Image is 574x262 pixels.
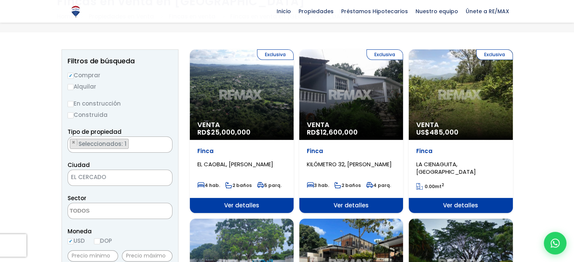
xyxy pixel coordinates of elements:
[68,194,86,202] span: Sector
[320,127,358,137] span: 12,600,000
[68,110,172,120] label: Construida
[122,250,172,262] input: Precio máximo
[68,73,74,79] input: Comprar
[197,127,251,137] span: RD$
[225,182,252,188] span: 2 baños
[68,236,85,245] label: USD
[416,147,505,155] p: Finca
[211,127,251,137] span: 25,000,000
[68,84,74,90] input: Alquilar
[164,139,168,146] button: Remove all items
[68,57,172,65] h2: Filtros de búsqueda
[307,160,392,168] span: KILÓMETRO 32, [PERSON_NAME]
[257,49,294,60] span: Exclusiva
[409,49,512,213] a: Exclusiva Venta US$485,000 Finca LA CIENAGUITA, [GEOGRAPHIC_DATA] 0.00mt2 Ver detalles
[366,182,391,188] span: 4 parq.
[425,183,435,190] span: 0.00
[366,49,403,60] span: Exclusiva
[153,172,165,184] button: Remove all items
[68,82,172,91] label: Alquilar
[68,170,172,186] span: EL CERCADO
[70,139,77,146] button: Remove item
[416,127,459,137] span: US$
[416,160,476,176] span: LA CIENAGUITA, [GEOGRAPHIC_DATA]
[273,6,295,17] span: Inicio
[257,182,282,188] span: 5 parq.
[412,6,462,17] span: Nuestro equipo
[416,121,505,129] span: Venta
[476,49,513,60] span: Exclusiva
[164,139,168,146] span: ×
[307,121,395,129] span: Venta
[161,175,165,181] span: ×
[78,140,128,148] span: Seleccionados: 1
[68,250,118,262] input: Precio mínimo
[307,182,329,188] span: 3 hab.
[68,227,172,236] span: Moneda
[334,182,361,188] span: 2 baños
[68,70,172,80] label: Comprar
[68,161,90,169] span: Ciudad
[197,147,286,155] p: Finca
[72,139,75,146] span: ×
[68,128,122,136] span: Tipo de propiedad
[197,121,286,129] span: Venta
[68,238,74,244] input: USD
[442,182,444,188] sup: 2
[190,198,294,213] span: Ver detalles
[429,127,459,137] span: 485,000
[416,183,444,190] span: mt
[307,147,395,155] p: Finca
[462,6,513,17] span: Únete a RE/MAX
[94,238,100,244] input: DOP
[190,49,294,213] a: Exclusiva Venta RD$25,000,000 Finca EL CAOBAL, [PERSON_NAME] 4 hab. 2 baños 5 parq. Ver detalles
[70,139,129,149] li: CASA
[197,182,220,188] span: 4 hab.
[68,203,141,219] textarea: Search
[68,172,153,182] span: EL CERCADO
[68,137,72,153] textarea: Search
[299,198,403,213] span: Ver detalles
[197,160,273,168] span: EL CAOBAL, [PERSON_NAME]
[68,99,172,108] label: En construcción
[337,6,412,17] span: Préstamos Hipotecarios
[68,112,74,118] input: Construida
[307,127,358,137] span: RD$
[68,101,74,107] input: En construcción
[94,236,112,245] label: DOP
[409,198,512,213] span: Ver detalles
[295,6,337,17] span: Propiedades
[299,49,403,213] a: Exclusiva Venta RD$12,600,000 Finca KILÓMETRO 32, [PERSON_NAME] 3 hab. 2 baños 4 parq. Ver detalles
[69,5,82,18] img: Logo de REMAX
